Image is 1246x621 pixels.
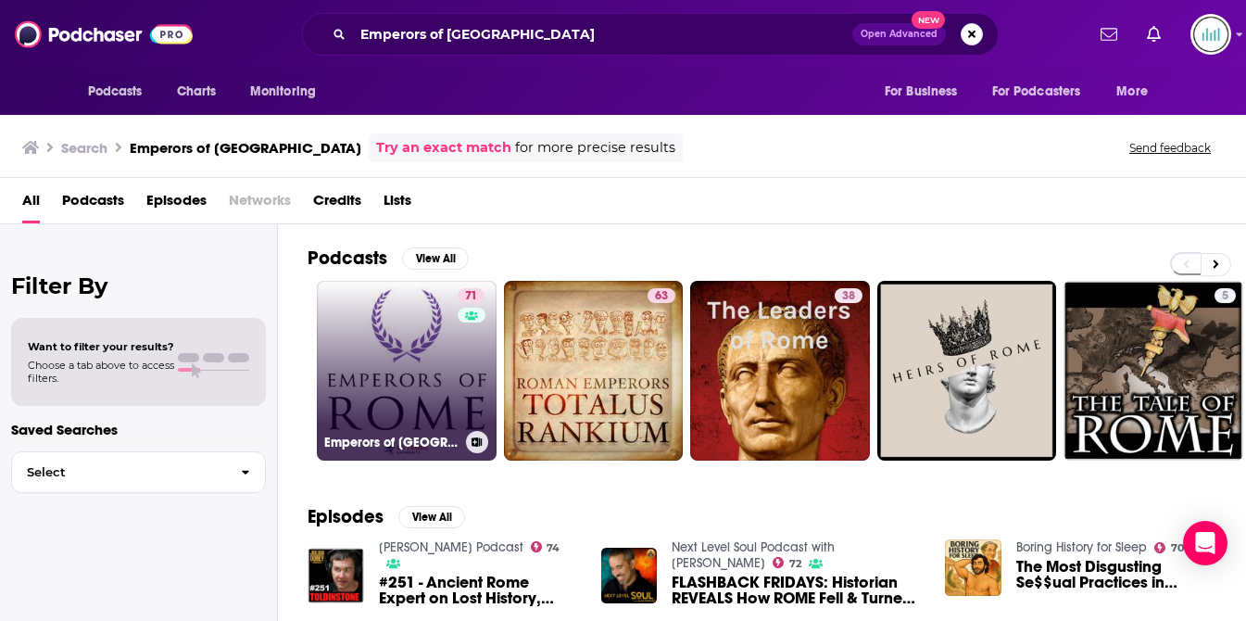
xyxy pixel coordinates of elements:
img: User Profile [1190,14,1231,55]
button: Open AdvancedNew [852,23,946,45]
h3: Emperors of [GEOGRAPHIC_DATA] [324,435,459,450]
span: 38 [842,287,855,306]
img: FLASHBACK FRIDAYS: Historian REVEALS How ROME Fell & Turned Into THE VATICAN/ROMAN CATHOLIC CHURC... [601,548,658,604]
a: All [22,185,40,223]
a: 5 [1215,288,1236,303]
a: Boring History for Sleep [1016,539,1147,555]
a: Credits [313,185,361,223]
span: Logged in as podglomerate [1190,14,1231,55]
h2: Episodes [308,505,384,528]
button: open menu [872,74,981,109]
span: #251 - Ancient Rome Expert on Lost History, [PERSON_NAME] the Great & Egyptian Pyramids | [PERSON... [379,575,579,606]
button: open menu [237,74,340,109]
a: 74 [531,541,560,552]
span: Choose a tab above to access filters. [28,359,174,385]
h2: Filter By [11,272,266,299]
a: Charts [165,74,228,109]
a: 38 [835,288,862,303]
span: The Most Disgusting Se$$ual Practices in Ancient [GEOGRAPHIC_DATA] | Boring History For Sleep [1016,559,1216,590]
a: 5 [1064,281,1243,461]
span: 5 [1222,287,1228,306]
a: 72 [773,557,801,568]
a: Show notifications dropdown [1093,19,1125,50]
a: Julian Dorey Podcast [379,539,523,555]
button: View All [398,506,465,528]
div: Search podcasts, credits, & more... [302,13,999,56]
span: For Business [885,79,958,105]
button: View All [402,247,469,270]
a: Try an exact match [376,137,511,158]
img: Podchaser - Follow, Share and Rate Podcasts [15,17,193,52]
button: Select [11,451,266,493]
img: The Most Disgusting Se$$ual Practices in Ancient Rome | Boring History For Sleep [945,539,1001,596]
a: FLASHBACK FRIDAYS: Historian REVEALS How ROME Fell & Turned Into THE VATICAN/ROMAN CATHOLIC CHURC... [672,575,923,606]
span: 70 [1171,544,1184,552]
button: Show profile menu [1190,14,1231,55]
a: 70 [1154,542,1184,553]
a: EpisodesView All [308,505,465,528]
a: PodcastsView All [308,247,469,270]
span: FLASHBACK FRIDAYS: Historian REVEALS How ROME Fell & Turned Into THE VATICAN/[DEMOGRAPHIC_DATA]! ... [672,575,923,606]
a: 63 [504,281,684,461]
a: 63 [648,288,675,303]
a: 71Emperors of [GEOGRAPHIC_DATA] [317,281,497,461]
span: Networks [229,185,291,223]
span: 74 [547,544,560,552]
span: 63 [655,287,668,306]
span: Charts [177,79,217,105]
a: The Most Disgusting Se$$ual Practices in Ancient Rome | Boring History For Sleep [1016,559,1216,590]
span: for more precise results [515,137,675,158]
button: open menu [980,74,1108,109]
p: Saved Searches [11,421,266,438]
button: Send feedback [1124,140,1216,156]
span: For Podcasters [992,79,1081,105]
span: 71 [465,287,477,306]
input: Search podcasts, credits, & more... [353,19,852,49]
button: open menu [1103,74,1171,109]
h3: Search [61,139,107,157]
h3: Emperors of [GEOGRAPHIC_DATA] [130,139,361,157]
img: #251 - Ancient Rome Expert on Lost History, Alexander the Great & Egyptian Pyramids | Toldinstone [308,548,364,604]
a: Podcasts [62,185,124,223]
a: Next Level Soul Podcast with Alex Ferrari [672,539,835,571]
a: Lists [384,185,411,223]
span: Podcasts [88,79,143,105]
span: Select [12,466,226,478]
span: 72 [789,560,801,568]
a: 38 [690,281,870,461]
span: Want to filter your results? [28,340,174,353]
span: New [912,11,945,29]
h2: Podcasts [308,247,387,270]
a: 71 [458,288,485,303]
span: Open Advanced [861,30,938,39]
div: Open Intercom Messenger [1183,521,1227,565]
a: Show notifications dropdown [1139,19,1168,50]
span: Monitoring [250,79,316,105]
button: open menu [75,74,167,109]
span: More [1116,79,1148,105]
a: Episodes [146,185,207,223]
a: #251 - Ancient Rome Expert on Lost History, Alexander the Great & Egyptian Pyramids | Toldinstone [379,575,579,606]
